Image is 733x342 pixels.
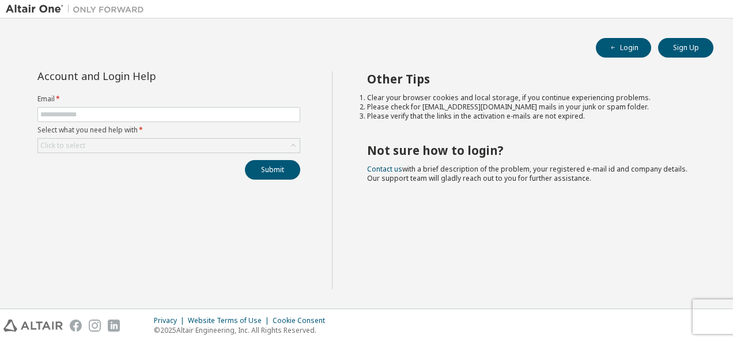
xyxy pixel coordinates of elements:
li: Please verify that the links in the activation e-mails are not expired. [367,112,693,121]
img: linkedin.svg [108,320,120,332]
img: Altair One [6,3,150,15]
a: Contact us [367,164,402,174]
label: Select what you need help with [37,126,300,135]
div: Click to select [40,141,85,150]
h2: Other Tips [367,71,693,86]
label: Email [37,94,300,104]
div: Website Terms of Use [188,316,273,325]
button: Sign Up [658,38,713,58]
div: Privacy [154,316,188,325]
img: altair_logo.svg [3,320,63,332]
button: Login [596,38,651,58]
h2: Not sure how to login? [367,143,693,158]
li: Please check for [EMAIL_ADDRESS][DOMAIN_NAME] mails in your junk or spam folder. [367,102,693,112]
img: instagram.svg [89,320,101,332]
div: Cookie Consent [273,316,332,325]
div: Account and Login Help [37,71,248,81]
div: Click to select [38,139,300,153]
p: © 2025 Altair Engineering, Inc. All Rights Reserved. [154,325,332,335]
span: with a brief description of the problem, your registered e-mail id and company details. Our suppo... [367,164,687,183]
li: Clear your browser cookies and local storage, if you continue experiencing problems. [367,93,693,102]
img: facebook.svg [70,320,82,332]
button: Submit [245,160,300,180]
